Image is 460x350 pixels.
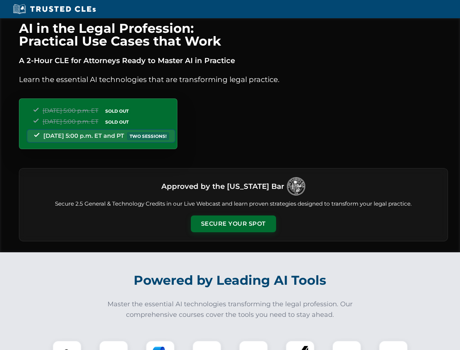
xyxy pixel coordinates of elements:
h2: Powered by Leading AI Tools [28,268,432,293]
h3: Approved by the [US_STATE] Bar [161,180,284,193]
span: SOLD OUT [103,118,131,126]
p: Learn the essential AI technologies that are transforming legal practice. [19,74,448,85]
p: A 2-Hour CLE for Attorneys Ready to Master AI in Practice [19,55,448,66]
span: SOLD OUT [103,107,131,115]
p: Master the essential AI technologies transforming the legal profession. Our comprehensive courses... [103,299,358,320]
h1: AI in the Legal Profession: Practical Use Cases that Work [19,22,448,47]
img: Trusted CLEs [11,4,98,15]
button: Secure Your Spot [191,215,276,232]
span: [DATE] 5:00 p.m. ET [43,107,98,114]
span: [DATE] 5:00 p.m. ET [43,118,98,125]
p: Secure 2.5 General & Technology Credits in our Live Webcast and learn proven strategies designed ... [28,200,439,208]
img: Logo [287,177,305,195]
